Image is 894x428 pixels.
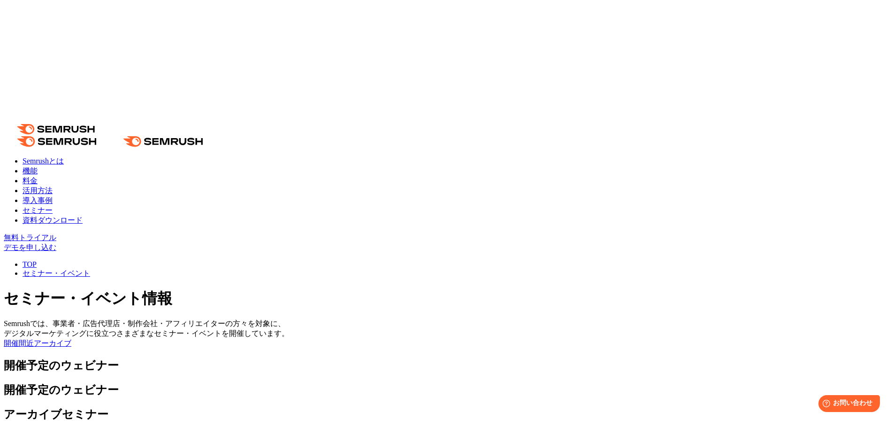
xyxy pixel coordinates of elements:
iframe: Help widget launcher [810,391,884,418]
a: デモを申し込む [4,243,56,251]
a: 活用方法 [23,187,53,195]
a: TOP [23,260,37,268]
h1: セミナー・イベント情報 [4,288,890,309]
a: 無料トライアル [4,233,56,241]
a: 開催間近 [4,339,34,347]
a: セミナー・イベント [23,269,90,277]
a: セミナー [23,206,53,214]
a: アーカイブ [34,339,71,347]
h2: アーカイブセミナー [4,407,890,422]
h2: 開催予定のウェビナー [4,382,890,397]
a: 導入事例 [23,196,53,204]
a: 機能 [23,167,38,175]
a: 資料ダウンロード [23,216,83,224]
a: Semrushとは [23,157,64,165]
div: Semrushでは、事業者・広告代理店・制作会社・アフィリエイターの方々を対象に、 デジタルマーケティングに役立つさまざまなセミナー・イベントを開催しています。 [4,319,890,339]
h2: 開催予定のウェビナー [4,358,890,373]
a: 料金 [23,177,38,185]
